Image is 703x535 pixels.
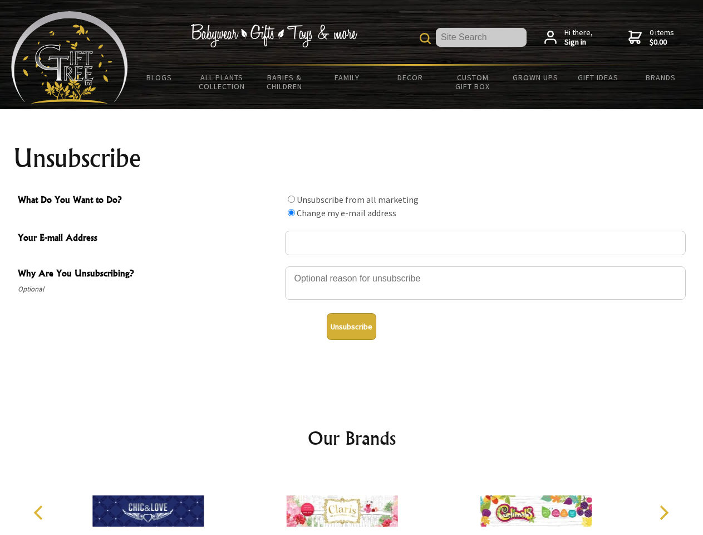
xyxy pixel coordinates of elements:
h1: Unsubscribe [13,145,690,172]
input: What Do You Want to Do? [288,209,295,216]
input: What Do You Want to Do? [288,196,295,203]
a: Brands [630,66,692,89]
a: Grown Ups [504,66,567,89]
strong: $0.00 [650,37,674,47]
a: Custom Gift Box [441,66,504,98]
a: Hi there,Sign in [544,28,593,47]
label: Unsubscribe from all marketing [297,194,419,205]
span: Hi there, [564,28,593,47]
a: BLOGS [128,66,191,89]
textarea: Why Are You Unsubscribing? [285,266,686,300]
span: What Do You Want to Do? [18,193,279,209]
a: Family [316,66,379,89]
a: 0 items$0.00 [628,28,674,47]
strong: Sign in [564,37,593,47]
button: Previous [28,500,52,525]
input: Your E-mail Address [285,231,686,255]
span: Why Are You Unsubscribing? [18,266,279,283]
a: Decor [378,66,441,89]
span: Optional [18,283,279,296]
span: 0 items [650,27,674,47]
button: Unsubscribe [327,313,376,340]
img: Babywear - Gifts - Toys & more [190,24,357,47]
img: product search [420,33,431,44]
img: Babyware - Gifts - Toys and more... [11,11,128,104]
h2: Our Brands [22,425,681,451]
button: Next [651,500,676,525]
input: Site Search [436,28,527,47]
a: All Plants Collection [191,66,254,98]
a: Babies & Children [253,66,316,98]
label: Change my e-mail address [297,207,396,218]
span: Your E-mail Address [18,231,279,247]
a: Gift Ideas [567,66,630,89]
